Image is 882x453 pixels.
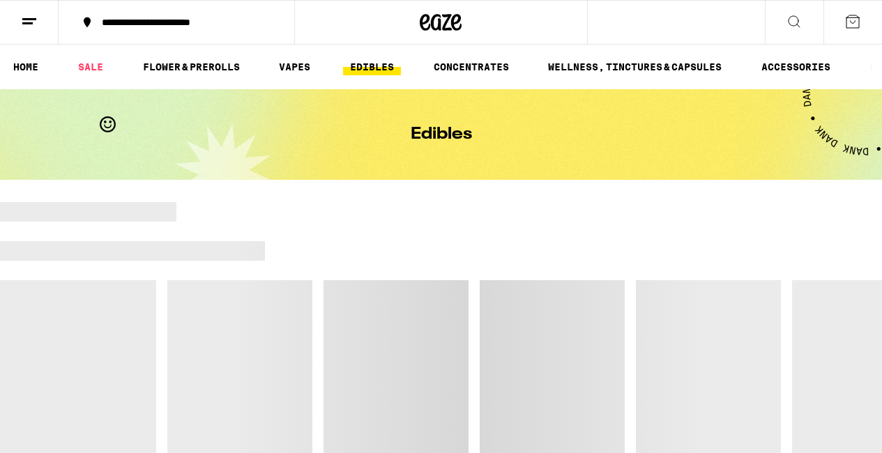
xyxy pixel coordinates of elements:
[71,59,110,75] a: SALE
[6,59,45,75] a: HOME
[272,59,317,75] a: VAPES
[343,59,401,75] a: EDIBLES
[411,126,472,143] h1: Edibles
[754,59,837,75] a: ACCESSORIES
[427,59,516,75] a: CONCENTRATES
[136,59,247,75] a: FLOWER & PREROLLS
[541,59,729,75] a: WELLNESS, TINCTURES & CAPSULES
